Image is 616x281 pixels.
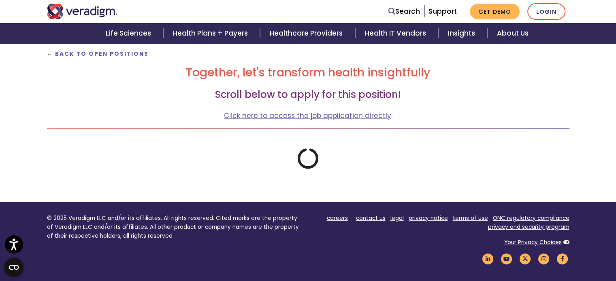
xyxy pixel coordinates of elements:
[388,6,420,17] a: Search
[481,255,495,262] a: Veradigm LinkedIn Link
[470,4,520,19] a: Get Demo
[96,23,163,44] a: Life Sciences
[537,255,551,262] a: Veradigm Instagram Link
[4,258,23,277] button: Open CMP widget
[260,23,355,44] a: Healthcare Providers
[47,214,302,240] p: © 2025 Veradigm LLC and/or its affiliates. All rights reserved. Cited marks are the property of V...
[327,214,348,222] a: careers
[527,3,565,20] a: Login
[428,6,457,16] a: Support
[488,223,569,231] a: privacy and security program
[556,255,569,262] a: Veradigm Facebook Link
[518,255,532,262] a: Veradigm Twitter Link
[355,23,438,44] a: Health IT Vendors
[47,66,569,80] h2: Together, let's transform health insightfully
[493,214,569,222] a: ONC regulatory compliance
[47,4,118,19] img: Veradigm logo
[504,239,562,246] a: Your Privacy Choices
[356,214,386,222] a: contact us
[453,214,488,222] a: terms of use
[47,50,149,58] a: ← Back to Open Positions
[390,214,404,222] a: legal
[163,23,260,44] a: Health Plans + Payers
[47,89,569,101] h3: Scroll below to apply for this position!
[224,111,391,120] a: Click here to access the job application directly
[47,110,569,121] p: .
[500,255,514,262] a: Veradigm YouTube Link
[487,23,538,44] a: About Us
[438,23,487,44] a: Insights
[409,214,448,222] a: privacy notice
